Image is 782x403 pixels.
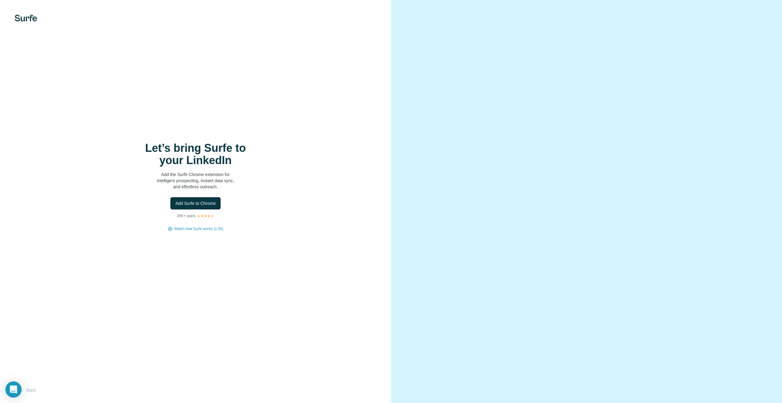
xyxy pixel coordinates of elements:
[174,226,223,232] button: Watch how Surfe works (1:58)
[170,197,221,209] button: Add Surfe to Chrome
[15,385,40,396] button: Back
[175,200,216,206] span: Add Surfe to Chrome
[177,213,195,219] p: 25K+ users
[134,142,257,167] h1: Let’s bring Surfe to your LinkedIn
[134,171,257,190] p: Add the Surfe Chrome extension for intelligent prospecting, instant data sync, and effortless out...
[15,15,37,21] img: Surfe's logo
[6,382,22,398] div: Open Intercom Messenger
[197,214,214,218] img: Rating Stars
